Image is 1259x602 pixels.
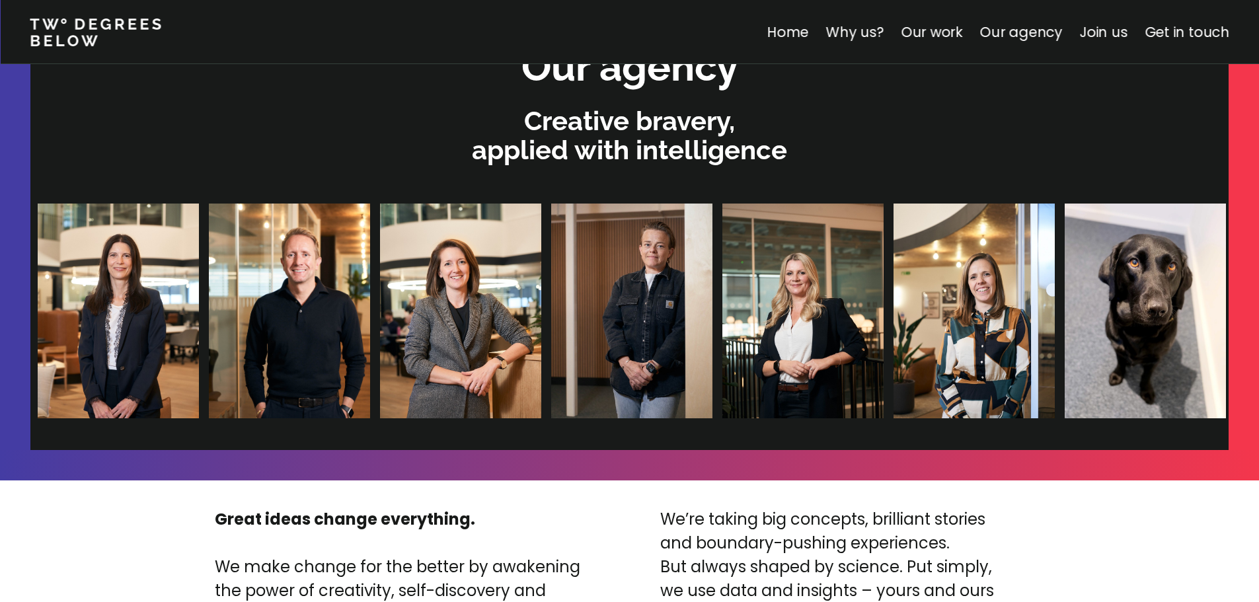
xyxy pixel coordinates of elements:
[215,508,475,530] strong: Great ideas change everything.
[379,204,541,418] img: Gemma
[901,22,962,42] a: Our work
[1079,22,1127,42] a: Join us
[37,204,198,418] img: Clare
[722,204,883,418] img: Halina
[979,22,1062,42] a: Our agency
[1145,22,1229,42] a: Get in touch
[893,204,1054,418] img: Lizzie
[767,22,808,42] a: Home
[208,204,369,418] img: James
[521,40,738,94] h2: Our agency
[37,106,1222,165] p: Creative bravery, applied with intelligence
[825,22,884,42] a: Why us?
[551,204,712,418] img: Dani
